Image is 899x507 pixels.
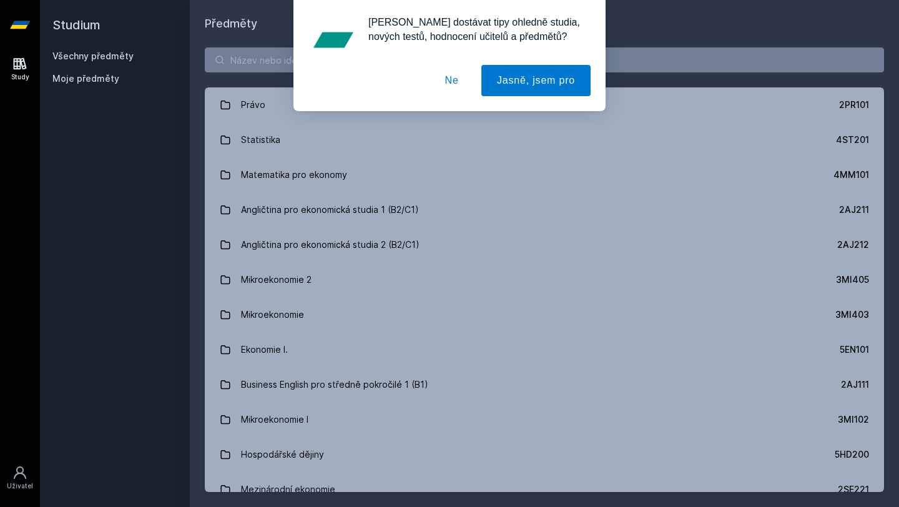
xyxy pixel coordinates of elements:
[835,448,869,461] div: 5HD200
[430,65,474,96] button: Ne
[205,262,884,297] a: Mikroekonomie 2 3MI405
[241,407,308,432] div: Mikroekonomie I
[833,169,869,181] div: 4MM101
[205,332,884,367] a: Ekonomie I. 5EN101
[241,337,288,362] div: Ekonomie I.
[241,372,428,397] div: Business English pro středně pokročilé 1 (B1)
[839,204,869,216] div: 2AJ211
[7,481,33,491] div: Uživatel
[241,302,304,327] div: Mikroekonomie
[838,483,869,496] div: 2SE221
[241,477,335,502] div: Mezinárodní ekonomie
[241,442,324,467] div: Hospodářské dějiny
[241,232,420,257] div: Angličtina pro ekonomická studia 2 (B2/C1)
[836,134,869,146] div: 4ST201
[358,15,591,44] div: [PERSON_NAME] dostávat tipy ohledně studia, nových testů, hodnocení učitelů a předmětů?
[205,297,884,332] a: Mikroekonomie 3MI403
[205,192,884,227] a: Angličtina pro ekonomická studia 1 (B2/C1) 2AJ211
[205,472,884,507] a: Mezinárodní ekonomie 2SE221
[837,239,869,251] div: 2AJ212
[205,122,884,157] a: Statistika 4ST201
[205,157,884,192] a: Matematika pro ekonomy 4MM101
[241,127,280,152] div: Statistika
[838,413,869,426] div: 3MI102
[836,273,869,286] div: 3MI405
[205,437,884,472] a: Hospodářské dějiny 5HD200
[205,227,884,262] a: Angličtina pro ekonomická studia 2 (B2/C1) 2AJ212
[308,15,358,65] img: notification icon
[241,162,347,187] div: Matematika pro ekonomy
[835,308,869,321] div: 3MI403
[205,402,884,437] a: Mikroekonomie I 3MI102
[205,367,884,402] a: Business English pro středně pokročilé 1 (B1) 2AJ111
[841,378,869,391] div: 2AJ111
[840,343,869,356] div: 5EN101
[481,65,591,96] button: Jasně, jsem pro
[2,459,37,497] a: Uživatel
[241,267,312,292] div: Mikroekonomie 2
[241,197,419,222] div: Angličtina pro ekonomická studia 1 (B2/C1)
